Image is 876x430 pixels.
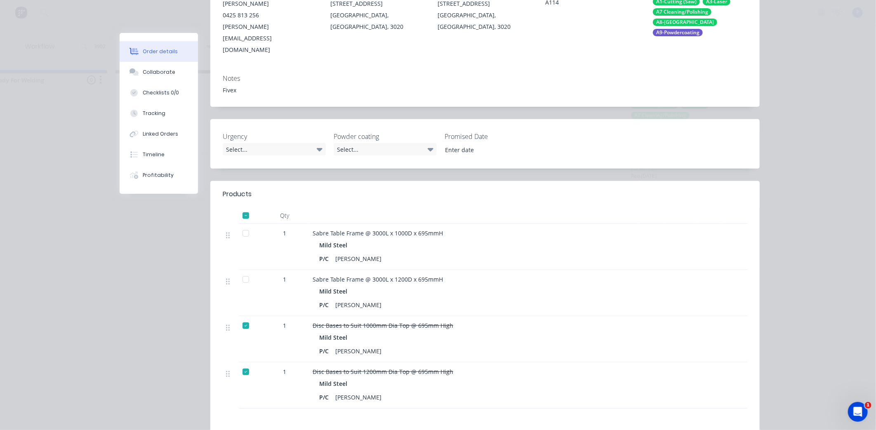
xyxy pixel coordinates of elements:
div: Select... [223,143,326,155]
button: Order details [120,41,198,62]
div: Mild Steel [319,239,351,251]
span: Sabre Table Frame @ 3000L x 1000D x 695mmH [313,229,443,237]
label: Promised Date [445,132,548,141]
div: A7 Cleaning/Polishing [653,8,711,16]
div: Mild Steel [319,331,351,343]
div: Fivex [223,86,747,94]
button: Timeline [120,144,198,165]
button: Collaborate [120,62,198,82]
div: [PERSON_NAME][EMAIL_ADDRESS][DOMAIN_NAME] [223,21,317,56]
span: 1 [283,321,286,330]
label: Powder coating [334,132,437,141]
div: P/C [319,345,332,357]
div: [GEOGRAPHIC_DATA], [GEOGRAPHIC_DATA], 3020 [330,9,425,33]
span: 1 [283,229,286,237]
div: Mild Steel [319,285,351,297]
div: [PERSON_NAME] [332,253,385,265]
span: 1 [283,275,286,284]
div: [PERSON_NAME] [332,299,385,311]
span: 1 [283,367,286,376]
div: P/C [319,299,332,311]
button: Tracking [120,103,198,124]
div: Linked Orders [143,130,178,138]
span: Sabre Table Frame @ 3000L x 1200D x 695mmH [313,275,443,283]
div: Checklists 0/0 [143,89,179,96]
div: Tracking [143,110,165,117]
span: 1 [865,402,871,409]
button: Linked Orders [120,124,198,144]
div: A9-Powdercoating [653,29,703,36]
div: Collaborate [143,68,175,76]
label: Urgency [223,132,326,141]
div: 0425 813 256 [223,9,317,21]
button: Checklists 0/0 [120,82,198,103]
div: [GEOGRAPHIC_DATA], [GEOGRAPHIC_DATA], 3020 [438,9,532,33]
button: Profitability [120,165,198,186]
span: Disc Bases to Suit 1200mm Dia Top @ 695mm High [313,368,453,376]
span: Disc Bases to Suit 1000mm Dia Top @ 695mm High [313,322,453,329]
div: Timeline [143,151,165,158]
div: [PERSON_NAME] [332,345,385,357]
div: Order details [143,48,178,55]
input: Enter date [439,143,542,156]
div: P/C [319,253,332,265]
div: Products [223,189,252,199]
div: Select... [334,143,437,155]
div: Profitability [143,172,174,179]
div: Notes [223,75,747,82]
div: [PERSON_NAME] [332,391,385,403]
div: Qty [260,207,309,224]
div: A8-[GEOGRAPHIC_DATA] [653,19,717,26]
div: Mild Steel [319,378,351,390]
iframe: Intercom live chat [848,402,868,422]
div: P/C [319,391,332,403]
